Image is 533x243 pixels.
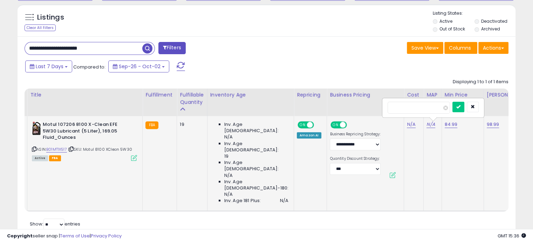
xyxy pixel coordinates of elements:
label: Out of Stock [439,26,465,32]
span: N/A [224,172,233,179]
div: Title [30,91,139,99]
label: Business Repricing Strategy: [330,132,381,137]
span: Inv. Age [DEMOGRAPHIC_DATA]: [224,159,288,172]
div: [PERSON_NAME] [487,91,528,99]
span: | SKU: Motul 8100 XClean 5W30 [68,146,132,152]
span: N/A [280,198,288,204]
div: Inventory Age [210,91,291,99]
span: Inv. Age [DEMOGRAPHIC_DATA]-180: [224,179,288,191]
span: 19 [224,153,228,159]
div: Cost [407,91,421,99]
h5: Listings [37,13,64,22]
div: Amazon AI [297,132,321,138]
span: All listings currently available for purchase on Amazon [32,155,48,161]
span: Inv. Age 181 Plus: [224,198,261,204]
label: Quantity Discount Strategy: [330,156,381,161]
a: Terms of Use [60,233,90,239]
span: N/A [224,134,233,140]
span: Columns [449,44,471,51]
div: 19 [180,121,201,128]
img: 415LWgDqNfL._SL40_.jpg [32,121,41,135]
span: 2025-10-10 15:36 GMT [498,233,526,239]
strong: Copyright [7,233,33,239]
span: Compared to: [73,64,105,70]
span: Show: entries [30,221,80,227]
button: Actions [478,42,508,54]
button: Filters [158,42,186,54]
a: Privacy Policy [91,233,122,239]
span: Inv. Age [DEMOGRAPHIC_DATA]: [224,121,288,134]
span: OFF [346,122,357,128]
div: Fulfillment [145,91,174,99]
div: Displaying 1 to 1 of 1 items [453,79,508,85]
span: Last 7 Days [36,63,63,70]
button: Save View [407,42,443,54]
a: N/A [407,121,415,128]
div: ASIN: [32,121,137,160]
a: B01MT1X517 [46,146,67,152]
span: N/A [224,191,233,198]
b: Motul 107206 8100 X-Clean EFE 5W30 Lubricant (5 Liter), 169.05 Fluid_Ounces [43,121,128,143]
button: Last 7 Days [25,60,72,72]
span: FBA [49,155,61,161]
button: Sep-26 - Oct-02 [108,60,169,72]
a: N/A [426,121,435,128]
span: Sep-26 - Oct-02 [119,63,160,70]
label: Deactivated [481,18,507,24]
small: FBA [145,121,158,129]
div: Clear All Filters [25,24,56,31]
span: Inv. Age [DEMOGRAPHIC_DATA]: [224,141,288,153]
p: Listing States: [433,10,515,17]
span: ON [298,122,307,128]
span: OFF [313,122,324,128]
label: Active [439,18,452,24]
div: Repricing [297,91,324,99]
label: Archived [481,26,500,32]
div: Min Price [445,91,481,99]
a: 98.99 [487,121,499,128]
span: ON [332,122,340,128]
a: 84.99 [445,121,458,128]
div: Fulfillable Quantity [180,91,204,106]
div: seller snap | | [7,233,122,240]
div: Business Pricing [330,91,401,99]
button: Columns [444,42,477,54]
div: MAP [426,91,438,99]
